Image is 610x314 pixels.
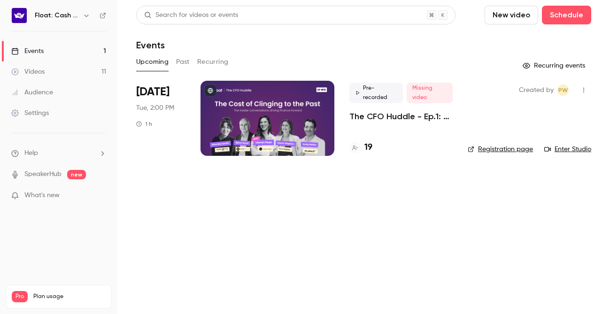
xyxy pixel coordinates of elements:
[349,111,453,122] a: The CFO Huddle - Ep.1: The Cost of Clinging to the Past
[24,191,60,200] span: What's new
[136,54,169,69] button: Upcoming
[11,108,49,118] div: Settings
[12,8,27,23] img: Float: Cash Flow Intelligence Series
[558,84,568,96] span: PW
[11,67,45,77] div: Videos
[11,148,106,158] li: help-dropdown-opener
[136,84,170,100] span: [DATE]
[136,103,174,113] span: Tue, 2:00 PM
[518,58,591,73] button: Recurring events
[144,10,238,20] div: Search for videos or events
[557,84,569,96] span: Polly Wong
[11,46,44,56] div: Events
[485,6,538,24] button: New video
[12,291,28,302] span: Pro
[33,293,106,300] span: Plan usage
[67,170,86,179] span: new
[176,54,190,69] button: Past
[136,81,185,156] div: Aug 26 Tue, 2:00 PM (Europe/London)
[364,141,372,154] h4: 19
[349,83,403,103] span: Pre-recorded
[24,148,38,158] span: Help
[349,141,372,154] a: 19
[95,191,106,200] iframe: Noticeable Trigger
[407,83,453,103] span: Missing video
[35,11,79,20] h6: Float: Cash Flow Intelligence Series
[197,54,229,69] button: Recurring
[519,84,554,96] span: Created by
[544,145,591,154] a: Enter Studio
[24,169,62,179] a: SpeakerHub
[542,6,591,24] button: Schedule
[136,120,152,128] div: 1 h
[11,88,53,97] div: Audience
[468,145,533,154] a: Registration page
[136,39,165,51] h1: Events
